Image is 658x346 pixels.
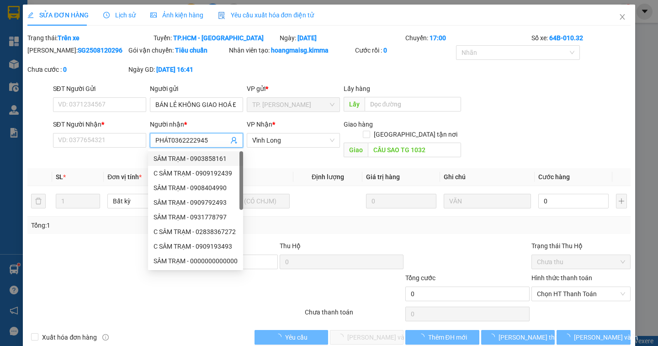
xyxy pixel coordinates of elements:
div: Nhân viên tạo: [229,45,353,55]
div: VP gửi [247,84,340,94]
span: picture [150,12,157,18]
span: edit [27,12,34,18]
span: Yêu cầu [285,332,308,342]
input: Dọc đường [365,97,461,112]
span: close [619,13,626,21]
div: 000000000000 [59,41,136,53]
div: C SÂM TRẠM - 0909193493 [154,241,238,251]
span: VP Nhận [247,121,272,128]
div: 300.000 [7,59,54,80]
span: clock-circle [103,12,110,18]
div: C SÂM TRẠM - 02838367272 [148,224,243,239]
span: info-circle [102,334,109,341]
b: 17:00 [430,34,446,42]
b: Trên xe [58,34,80,42]
span: Giao hàng [344,121,373,128]
label: Hình thức thanh toán [531,274,592,282]
span: [GEOGRAPHIC_DATA] tận nơi [370,129,461,139]
span: Tổng cước [405,274,435,282]
span: Yêu cầu xuất hóa đơn điện tử [218,11,314,19]
span: Gửi: [8,9,22,18]
span: loading [275,334,285,340]
input: Dọc đường [368,143,461,157]
div: Trạng thái: [27,33,153,43]
div: SĐT Người Nhận [53,119,146,129]
span: Định lượng [312,173,344,181]
div: SÂM TRẠM - 0908404990 [148,181,243,195]
div: SÂM TRẠM - 0000000000000 [154,256,238,266]
span: TP. Hồ Chí Minh [252,98,334,112]
b: 64B-010.32 [549,34,583,42]
div: Tuyến: [153,33,279,43]
input: 0 [366,194,436,208]
div: C SÂM TRẠM - 02838367272 [154,227,238,237]
span: loading [418,334,428,340]
div: Trạng thái Thu Hộ [531,241,631,251]
b: hoangmaisg.kimma [271,47,329,54]
div: SÂM TRẠM - 0909792493 [148,195,243,210]
div: Người nhận [150,119,243,129]
span: Lịch sử [103,11,136,19]
span: Giao [344,143,368,157]
span: SỬA ĐƠN HÀNG [27,11,88,19]
div: Ngày: [279,33,405,43]
button: plus [616,194,627,208]
span: Vĩnh Long [252,133,334,147]
span: Cước hàng [538,173,570,181]
span: Lấy hàng [344,85,370,92]
div: Vĩnh Long [8,8,53,30]
div: Chưa cước : [27,64,127,75]
button: Close [610,5,635,30]
button: [PERSON_NAME] và In [557,330,630,345]
span: Bất kỳ [113,194,189,208]
div: SÂM TRẠM - 0903858161 [154,154,238,164]
button: delete [31,194,46,208]
b: 0 [383,47,387,54]
button: Thêm ĐH mới [405,330,479,345]
b: SG2508120296 [78,47,122,54]
span: Đơn vị tính [107,173,142,181]
div: Tổng: 1 [31,220,255,230]
span: Ảnh kiện hàng [150,11,203,19]
b: 0 [63,66,67,73]
span: Chưa thu [537,255,625,269]
b: Tiêu chuẩn [175,47,207,54]
span: Chọn HT Thanh Toán [537,287,625,301]
span: user-add [230,137,238,144]
div: Gói vận chuyển: [128,45,228,55]
div: SÂM TRẠM - 0000000000000 [148,254,243,268]
button: Yêu cầu [255,330,328,345]
span: Thu rồi : [7,59,34,69]
th: Ghi chú [440,168,535,186]
input: Ghi Chú [444,194,531,208]
span: [PERSON_NAME] và In [574,332,638,342]
span: [PERSON_NAME] thay đổi [499,332,572,342]
b: [DATE] [297,34,317,42]
input: VD: Bàn, Ghế [202,194,290,208]
div: [PERSON_NAME]: [27,45,127,55]
div: SĐT Người Gửi [53,84,146,94]
b: [DATE] 16:41 [156,66,193,73]
span: Nhận: [59,9,81,18]
div: SÂM TRẠM - 0903858161 [148,151,243,166]
div: Cước rồi : [355,45,454,55]
div: SÂM TRẠM - 0931778797 [148,210,243,224]
div: SÂM TRẠM - 0909792493 [154,197,238,208]
b: TP.HCM - [GEOGRAPHIC_DATA] [173,34,264,42]
span: Thu Hộ [280,242,301,250]
span: Thêm ĐH mới [428,332,467,342]
div: C SÂM TRẠM - 0909193493 [148,239,243,254]
div: Người gửi [150,84,243,94]
span: loading [564,334,574,340]
div: Ngày GD: [128,64,228,75]
div: SÂM TRẠM - 0931778797 [154,212,238,222]
span: Lấy [344,97,365,112]
span: Xuất hóa đơn hàng [38,332,101,342]
button: [PERSON_NAME] và Giao hàng [330,330,403,345]
div: Chuyến: [404,33,531,43]
div: SÂM TRẠM - 0908404990 [154,183,238,193]
div: C SÂM TRẠM - 0909192439 [154,168,238,178]
button: [PERSON_NAME] thay đổi [481,330,555,345]
div: Chưa thanh toán [304,307,405,323]
div: TP. [PERSON_NAME] [59,8,136,30]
